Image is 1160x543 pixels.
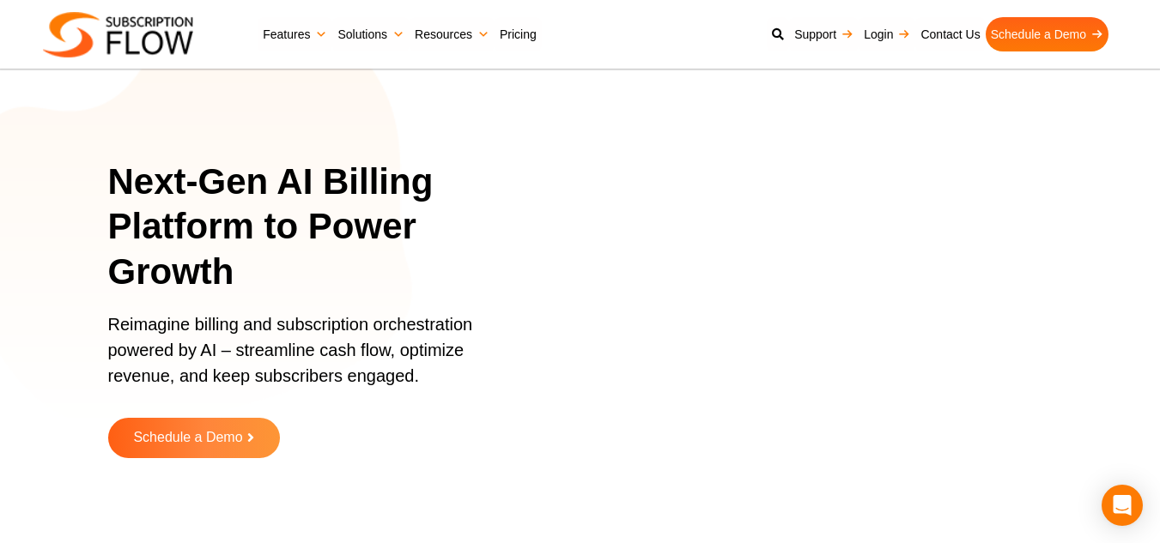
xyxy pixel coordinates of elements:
a: Contact Us [915,17,985,51]
a: Pricing [495,17,542,51]
a: Resources [410,17,495,51]
p: Reimagine billing and subscription orchestration powered by AI – streamline cash flow, optimize r... [108,311,514,406]
a: Schedule a Demo [108,418,280,458]
a: Solutions [332,17,410,51]
span: Schedule a Demo [133,431,242,445]
img: Subscriptionflow [43,12,193,57]
div: Open Intercom Messenger [1102,485,1143,526]
a: Support [789,17,859,51]
a: Login [859,17,915,51]
h1: Next-Gen AI Billing Platform to Power Growth [108,160,536,295]
a: Schedule a Demo [986,17,1108,51]
a: Features [258,17,332,51]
